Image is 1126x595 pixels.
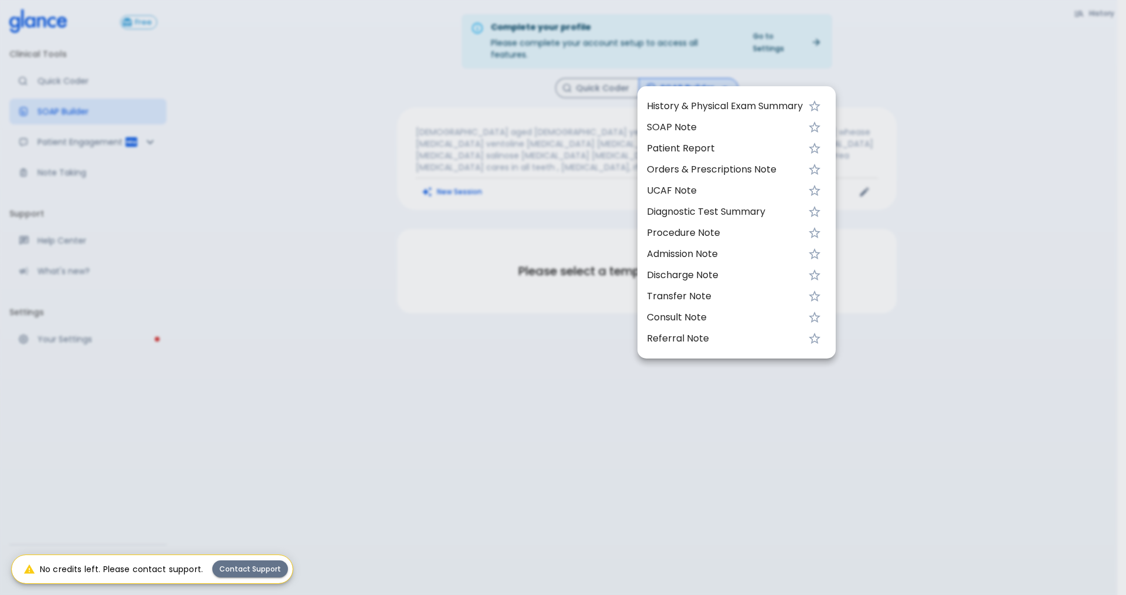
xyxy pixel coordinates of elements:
button: Favorite [803,158,826,181]
button: Favorite [803,327,826,350]
button: Favorite [803,200,826,224]
button: Favorite [803,306,826,329]
button: Contact Support [212,560,288,577]
div: No credits left. Please contact support. [23,559,203,580]
span: Consult Note [647,310,803,324]
span: Orders & Prescriptions Note [647,163,803,177]
span: Admission Note [647,247,803,261]
button: Favorite [803,137,826,160]
button: Favorite [803,285,826,308]
button: Favorite [803,179,826,202]
button: Favorite [803,242,826,266]
span: UCAF Note [647,184,803,198]
button: Favorite [803,94,826,118]
span: Procedure Note [647,226,803,240]
button: Favorite [803,263,826,287]
span: Referral Note [647,332,803,346]
span: History & Physical Exam Summary [647,99,803,113]
span: Discharge Note [647,268,803,282]
span: Transfer Note [647,289,803,303]
span: SOAP Note [647,120,803,134]
button: Favorite [803,221,826,245]
span: Diagnostic Test Summary [647,205,803,219]
span: Patient Report [647,141,803,155]
button: Favorite [803,116,826,139]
